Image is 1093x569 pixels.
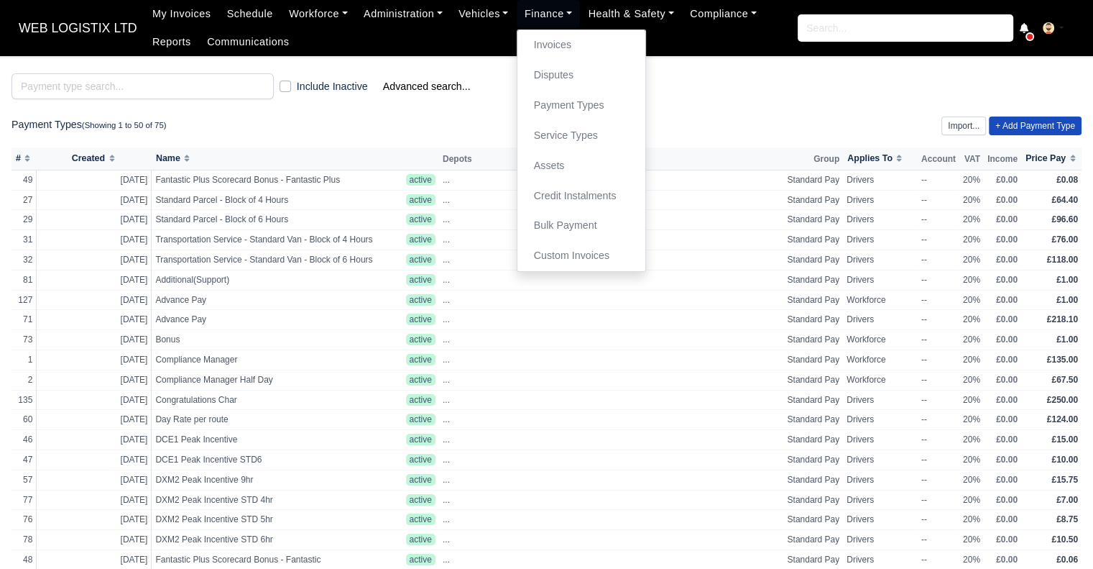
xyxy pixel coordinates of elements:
td: Drivers [843,430,918,450]
span: ... [443,374,450,386]
span: £0.00 [996,414,1018,424]
span: £10.00 [1051,455,1078,465]
input: Payment type search... [11,73,274,99]
span: £0.00 [996,434,1018,445]
td: -- [918,450,959,470]
span: ... [443,474,450,486]
span: £0.00 [996,455,1018,465]
td: 20% [959,170,984,190]
td: 27 [11,190,37,210]
span: £0.00 [996,375,1018,385]
span: active [406,394,435,406]
span: ... [443,454,450,466]
span: Compliance Manager [155,354,398,366]
span: DXM2 Peak Incentive 9hr [155,474,398,486]
td: -- [918,370,959,390]
td: 29 [11,210,37,230]
td: 20% [959,490,984,510]
span: WEB LOGISTIX LTD [11,14,144,42]
span: Day Rate per route [155,414,398,426]
span: £0.00 [996,314,1018,324]
a: Credit Instalments [523,181,640,211]
td: Standard Pay [783,450,843,470]
td: 73 [11,330,37,350]
span: £64.40 [1051,195,1078,205]
th: Depots [439,147,784,170]
span: Transportation Service - Standard Van - Block of 6 Hours [155,254,398,266]
td: [DATE] [37,370,152,390]
td: -- [918,190,959,210]
span: £96.60 [1051,214,1078,224]
button: Import... [941,117,986,135]
td: [DATE] [37,250,152,270]
span: active [406,174,435,186]
span: £218.10 [1047,314,1078,324]
span: ... [443,414,450,426]
span: £0.00 [996,534,1018,545]
a: Assets [523,151,640,181]
span: £250.00 [1047,395,1078,405]
td: Standard Pay [783,390,843,410]
td: [DATE] [37,530,152,550]
span: £67.50 [1051,375,1078,385]
span: Fantastic Plus Scorecard Bonus - Fantastic Plus [155,174,398,186]
span: £0.00 [996,295,1018,305]
td: 20% [959,270,984,290]
a: Invoices [523,30,640,60]
span: £76.00 [1051,235,1078,245]
span: £0.00 [996,235,1018,245]
span: ... [443,294,450,306]
span: ... [443,174,450,186]
td: 20% [959,450,984,470]
td: [DATE] [37,310,152,330]
span: £135.00 [1047,355,1078,365]
span: £0.00 [996,214,1018,224]
span: Additional(Support) [155,274,398,286]
td: Drivers [843,250,918,270]
td: Standard Pay [783,510,843,530]
span: £1.00 [1056,295,1078,305]
td: Drivers [843,390,918,410]
span: ... [443,514,450,526]
span: £124.00 [1047,414,1078,424]
span: active [406,514,435,525]
td: Drivers [843,190,918,210]
td: [DATE] [37,470,152,490]
td: [DATE] [37,210,152,230]
td: -- [918,530,959,550]
td: Workforce [843,330,918,350]
td: -- [918,170,959,190]
td: -- [918,230,959,250]
button: Applies To [847,151,905,166]
td: Standard Pay [783,530,843,550]
td: 20% [959,430,984,450]
td: Workforce [843,290,918,310]
span: active [406,454,435,465]
td: 20% [959,530,984,550]
span: ... [443,194,450,206]
td: [DATE] [37,490,152,510]
td: [DATE] [37,190,152,210]
a: Communications [199,28,298,56]
span: £0.00 [996,275,1018,285]
span: DXM2 Peak Incentive STD 6hr [155,534,398,546]
button: Created [40,151,148,166]
td: 135 [11,390,37,410]
span: active [406,294,435,306]
span: Standard Parcel - Block of 6 Hours [155,214,398,226]
small: (Showing 1 to 50 of 75) [82,121,167,129]
span: Fantastic Plus Scorecard Bonus - Fantastic [155,554,398,566]
td: [DATE] [37,330,152,350]
a: Service Types [523,121,640,151]
td: -- [918,430,959,450]
span: £0.00 [996,495,1018,505]
span: £0.00 [996,255,1018,265]
input: Search... [798,14,1013,42]
td: Drivers [843,450,918,470]
span: £0.08 [1056,175,1078,185]
span: £7.00 [1056,495,1078,505]
td: 20% [959,310,984,330]
span: active [406,374,435,386]
span: ... [443,274,450,286]
button: Price Pay [1025,151,1078,166]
